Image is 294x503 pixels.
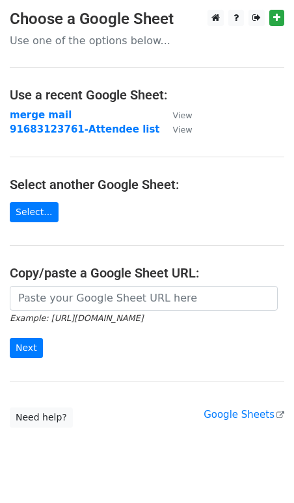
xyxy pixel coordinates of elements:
input: Next [10,338,43,358]
input: Paste your Google Sheet URL here [10,286,278,311]
a: Need help? [10,407,73,428]
h3: Choose a Google Sheet [10,10,284,29]
a: Select... [10,202,59,222]
h4: Select another Google Sheet: [10,177,284,192]
a: View [160,123,193,135]
a: Google Sheets [204,409,284,420]
small: View [173,125,193,135]
small: Example: [URL][DOMAIN_NAME] [10,313,143,323]
small: View [173,110,193,120]
h4: Copy/paste a Google Sheet URL: [10,265,284,281]
a: merge mail [10,109,72,121]
p: Use one of the options below... [10,34,284,47]
h4: Use a recent Google Sheet: [10,87,284,103]
a: 91683123761-Attendee list [10,123,160,135]
a: View [160,109,193,121]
